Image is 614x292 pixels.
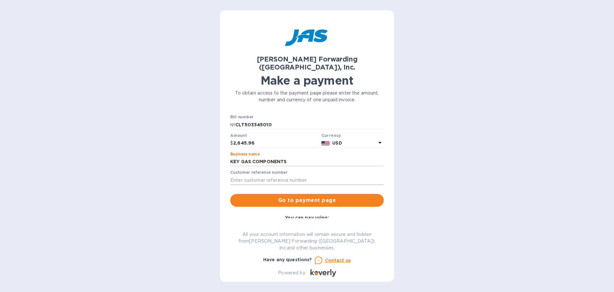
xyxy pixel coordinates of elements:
img: USD [321,141,330,146]
b: You can pay using: [285,215,329,220]
input: Enter customer reference number [230,175,384,185]
label: Amount [230,134,247,138]
button: Go to payment page [230,194,384,207]
label: Customer reference number [230,171,287,175]
span: Go to payment page [235,196,379,204]
b: Currency [321,133,341,138]
h1: Make a payment [230,74,384,87]
label: Bill number [230,115,253,119]
b: [PERSON_NAME] Forwarding ([GEOGRAPHIC_DATA]), Inc. [257,55,358,71]
p: № [230,121,235,128]
p: Powered by [278,270,305,276]
p: All your account information will remain secure and hidden from [PERSON_NAME] Forwarding ([GEOGRA... [230,231,384,251]
p: $ [230,140,233,146]
input: Enter bill number [235,120,384,129]
input: 0.00 [233,138,319,148]
label: Business name [230,152,260,156]
b: Have any questions? [263,257,312,262]
p: To obtain access to the payment page please enter the amount, number and currency of one unpaid i... [230,90,384,103]
b: USD [332,140,342,146]
u: Contact us [325,258,351,263]
input: Enter business name [230,157,384,167]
